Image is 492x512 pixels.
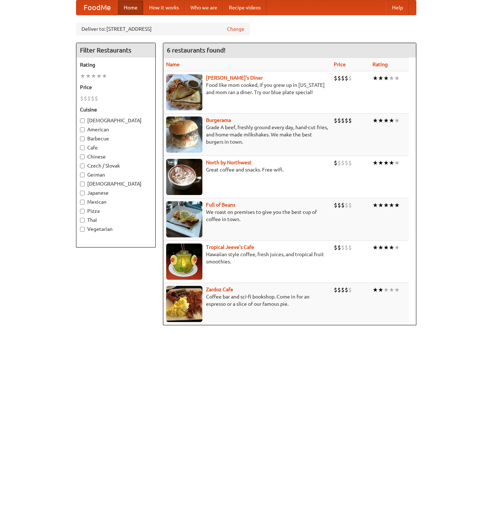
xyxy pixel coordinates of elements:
[348,117,352,124] li: $
[166,62,180,67] a: Name
[394,201,400,209] li: ★
[80,207,152,215] label: Pizza
[394,159,400,167] li: ★
[345,244,348,251] li: $
[166,166,328,173] p: Great coffee and snacks. Free wifi.
[80,209,85,213] input: Pizza
[80,198,152,206] label: Mexican
[80,136,85,141] input: Barbecue
[337,74,341,82] li: $
[389,201,394,209] li: ★
[102,72,107,80] li: ★
[334,244,337,251] li: $
[143,0,185,15] a: How it works
[345,159,348,167] li: $
[80,162,152,169] label: Czech / Slovak
[80,94,84,102] li: $
[80,117,152,124] label: [DEMOGRAPHIC_DATA]
[76,43,155,58] h4: Filter Restaurants
[80,118,85,123] input: [DEMOGRAPHIC_DATA]
[206,287,233,292] a: Zardoz Cafe
[80,61,152,68] h5: Rating
[345,117,348,124] li: $
[348,74,352,82] li: $
[378,201,383,209] li: ★
[166,159,202,195] img: north.jpg
[166,124,328,145] p: Grade A beef, freshly ground every day, hand-cut fries, and home-made milkshakes. We make the bes...
[91,72,96,80] li: ★
[80,189,152,196] label: Japanese
[80,126,152,133] label: American
[80,153,152,160] label: Chinese
[337,286,341,294] li: $
[383,201,389,209] li: ★
[345,74,348,82] li: $
[84,94,87,102] li: $
[80,180,152,187] label: [DEMOGRAPHIC_DATA]
[373,74,378,82] li: ★
[341,74,345,82] li: $
[334,286,337,294] li: $
[80,171,152,178] label: German
[80,164,85,168] input: Czech / Slovak
[378,159,383,167] li: ★
[76,0,118,15] a: FoodMe
[80,225,152,233] label: Vegetarian
[166,74,202,110] img: sallys.jpg
[373,159,378,167] li: ★
[348,159,352,167] li: $
[383,244,389,251] li: ★
[166,286,202,322] img: zardoz.jpg
[94,94,98,102] li: $
[383,74,389,82] li: ★
[206,117,231,123] a: Burgerama
[341,201,345,209] li: $
[206,202,235,208] b: Full of Beans
[118,0,143,15] a: Home
[373,286,378,294] li: ★
[341,117,345,124] li: $
[389,117,394,124] li: ★
[394,117,400,124] li: ★
[87,94,91,102] li: $
[389,286,394,294] li: ★
[223,0,266,15] a: Recipe videos
[394,286,400,294] li: ★
[206,160,252,165] a: North by Northwest
[383,159,389,167] li: ★
[166,201,202,237] img: beans.jpg
[389,74,394,82] li: ★
[378,244,383,251] li: ★
[378,74,383,82] li: ★
[227,25,244,33] a: Change
[348,286,352,294] li: $
[373,201,378,209] li: ★
[80,144,152,151] label: Cafe
[348,201,352,209] li: $
[345,201,348,209] li: $
[394,244,400,251] li: ★
[373,244,378,251] li: ★
[80,227,85,232] input: Vegetarian
[80,200,85,204] input: Mexican
[166,293,328,308] p: Coffee bar and sci-fi bookshop. Come in for an espresso or a slice of our famous pie.
[334,201,337,209] li: $
[80,191,85,195] input: Japanese
[80,135,152,142] label: Barbecue
[206,244,254,250] b: Tropical Jeeve's Cafe
[80,218,85,223] input: Thai
[373,117,378,124] li: ★
[166,244,202,280] img: jeeves.jpg
[80,182,85,186] input: [DEMOGRAPHIC_DATA]
[206,75,263,81] a: [PERSON_NAME]'s Diner
[167,47,226,54] ng-pluralize: 6 restaurants found!
[166,117,202,153] img: burgerama.jpg
[334,117,337,124] li: $
[341,286,345,294] li: $
[348,244,352,251] li: $
[383,117,389,124] li: ★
